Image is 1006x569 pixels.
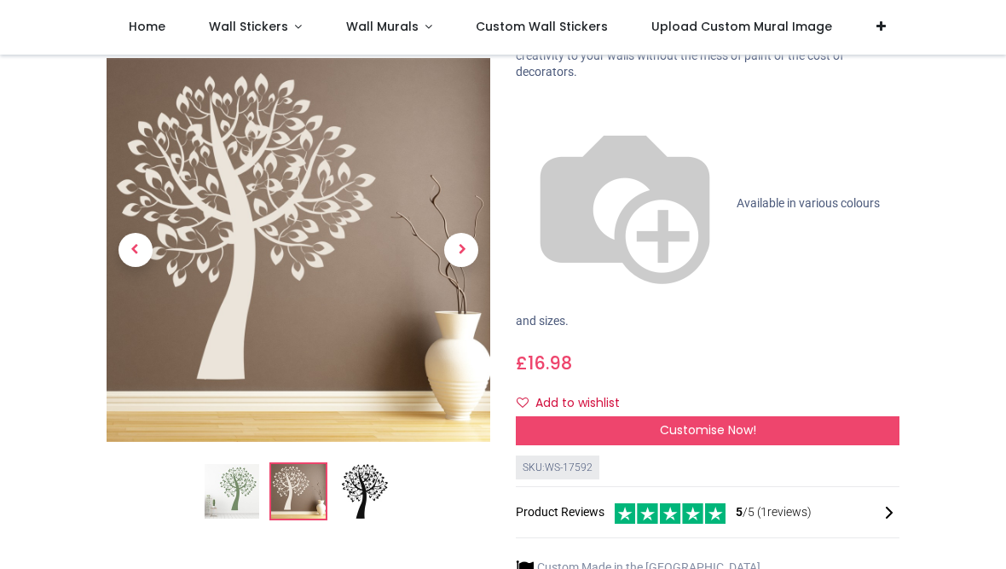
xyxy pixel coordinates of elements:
span: Custom Wall Stickers [476,18,608,35]
span: £ [516,351,572,375]
img: WS-17592-02 [271,465,326,520]
i: Add to wishlist [517,397,529,409]
img: WS-17592-03 [338,465,392,520]
span: /5 ( 1 reviews) [736,504,812,521]
img: color-wheel.png [516,95,734,313]
span: Wall Murals [346,18,419,35]
a: Next [433,116,491,385]
button: Add to wishlistAdd to wishlist [516,389,634,418]
span: Home [129,18,165,35]
span: Customise Now! [660,421,756,438]
span: Previous [119,234,153,268]
img: WS-17592-02 [107,59,490,443]
span: Wall Stickers [209,18,288,35]
img: Oak Tree Forest Trees Wall Sticker [205,465,259,520]
span: Upload Custom Mural Image [651,18,832,35]
span: Next [444,234,478,268]
span: 16.98 [528,351,572,375]
div: Product Reviews [516,501,899,524]
div: SKU: WS-17592 [516,456,599,480]
a: Previous [107,116,165,385]
span: 5 [736,505,743,519]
